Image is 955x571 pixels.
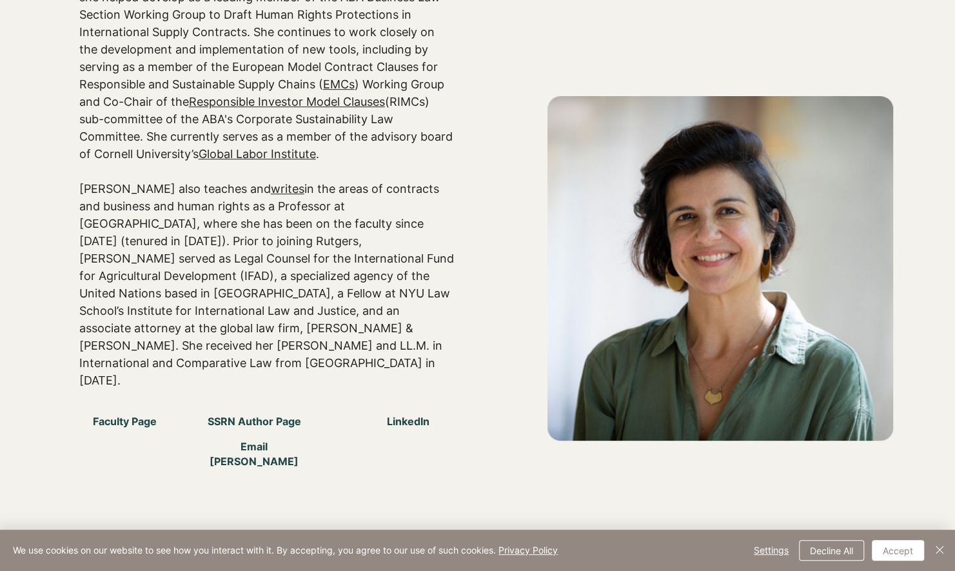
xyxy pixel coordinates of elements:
[197,439,310,468] span: Email [PERSON_NAME]
[93,414,157,428] span: Faculty Page
[79,406,171,436] a: Faculty Page
[79,180,454,389] p: [PERSON_NAME] also teaches and in the areas of contracts and business and human rights as a Profe...
[932,540,947,561] button: Close
[754,541,789,560] span: Settings
[197,439,310,469] a: Email Sarah
[362,406,454,436] a: LinkedIn
[932,542,947,557] img: Close
[799,540,864,561] button: Decline All
[323,77,355,91] a: EMCs
[197,406,310,436] a: SSRN Author Page
[13,545,558,556] span: We use cookies on our website to see how you interact with it. By accepting, you agree to our use...
[79,163,454,180] p: ​
[199,147,316,161] a: Global Labor Institute
[189,95,385,108] a: Responsible Investor Model Clauses
[872,540,924,561] button: Accept
[498,545,558,556] a: Privacy Policy
[271,182,304,195] a: writes
[387,414,429,428] span: LinkedIn
[207,414,300,428] span: SSRN Author Page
